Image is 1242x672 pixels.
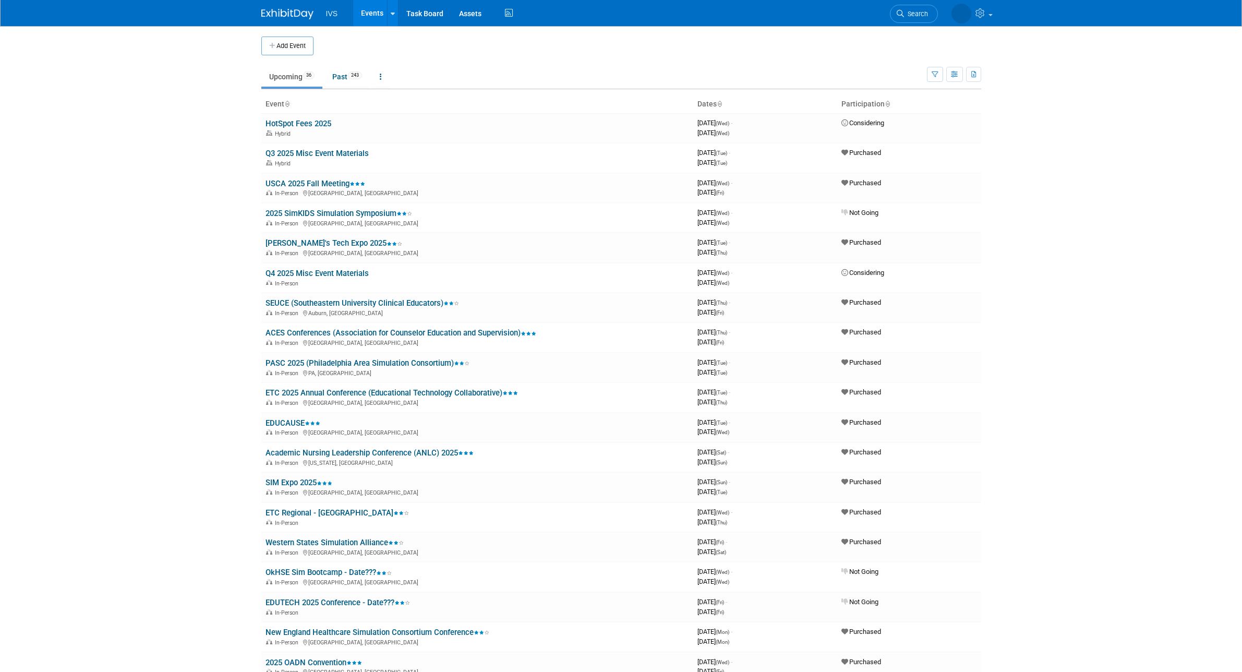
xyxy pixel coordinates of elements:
a: EDUTECH 2025 Conference - Date??? [266,598,410,607]
span: - [729,298,730,306]
div: [GEOGRAPHIC_DATA], [GEOGRAPHIC_DATA] [266,488,689,496]
span: In-Person [275,429,302,436]
span: (Fri) [716,609,724,615]
span: Purchased [841,298,881,306]
a: Upcoming36 [261,67,322,87]
span: [DATE] [697,608,724,616]
img: In-Person Event [266,489,272,495]
img: ExhibitDay [261,9,313,19]
a: Sort by Start Date [717,100,722,108]
span: [DATE] [697,269,732,277]
img: In-Person Event [266,370,272,375]
a: EDUCAUSE [266,418,320,428]
a: Western States Simulation Alliance [266,538,404,547]
span: [DATE] [697,478,730,486]
img: In-Person Event [266,280,272,285]
div: [GEOGRAPHIC_DATA], [GEOGRAPHIC_DATA] [266,548,689,556]
span: In-Person [275,340,302,346]
span: [DATE] [697,418,730,426]
span: In-Person [275,520,302,526]
span: (Tue) [716,390,727,395]
span: [DATE] [697,179,732,187]
span: In-Person [275,489,302,496]
span: (Thu) [716,330,727,335]
span: (Thu) [716,520,727,525]
span: Hybrid [275,130,294,137]
div: [GEOGRAPHIC_DATA], [GEOGRAPHIC_DATA] [266,428,689,436]
span: - [729,328,730,336]
span: [DATE] [697,628,732,635]
span: Purchased [841,179,881,187]
span: Purchased [841,538,881,546]
span: [DATE] [697,298,730,306]
a: Sort by Participation Type [885,100,890,108]
span: [DATE] [697,248,727,256]
div: [GEOGRAPHIC_DATA], [GEOGRAPHIC_DATA] [266,398,689,406]
span: (Fri) [716,340,724,345]
span: Purchased [841,358,881,366]
span: [DATE] [697,638,729,645]
span: (Wed) [716,579,729,585]
span: Purchased [841,328,881,336]
a: Academic Nursing Leadership Conference (ANLC) 2025 [266,448,474,458]
span: (Fri) [716,599,724,605]
span: (Thu) [716,250,727,256]
span: [DATE] [697,658,732,666]
span: In-Person [275,579,302,586]
span: In-Person [275,460,302,466]
span: - [731,119,732,127]
span: [DATE] [697,458,727,466]
span: - [729,388,730,396]
span: [DATE] [697,398,727,406]
span: Purchased [841,658,881,666]
span: (Wed) [716,280,729,286]
div: [GEOGRAPHIC_DATA], [GEOGRAPHIC_DATA] [266,248,689,257]
img: Hybrid Event [266,160,272,165]
span: Purchased [841,388,881,396]
img: In-Person Event [266,639,272,644]
span: Search [904,10,928,18]
span: (Thu) [716,400,727,405]
span: (Thu) [716,300,727,306]
span: [DATE] [697,368,727,376]
span: - [731,628,732,635]
span: 243 [348,71,362,79]
span: - [729,149,730,157]
span: (Wed) [716,181,729,186]
span: [DATE] [697,598,727,606]
span: - [731,508,732,516]
div: Auburn, [GEOGRAPHIC_DATA] [266,308,689,317]
th: Dates [693,95,837,113]
span: - [731,568,732,575]
img: In-Person Event [266,520,272,525]
span: (Tue) [716,489,727,495]
span: 36 [303,71,315,79]
span: (Tue) [716,150,727,156]
img: In-Person Event [266,460,272,465]
a: New England Healthcare Simulation Consortium Conference [266,628,489,637]
a: SIM Expo 2025 [266,478,332,487]
img: In-Person Event [266,190,272,195]
span: [DATE] [697,119,732,127]
span: (Wed) [716,659,729,665]
span: - [731,269,732,277]
img: In-Person Event [266,429,272,435]
span: [DATE] [697,209,732,217]
th: Event [261,95,693,113]
a: ETC 2025 Annual Conference (Educational Technology Collaborative) [266,388,518,398]
span: [DATE] [697,188,724,196]
span: In-Person [275,549,302,556]
span: (Wed) [716,429,729,435]
div: [GEOGRAPHIC_DATA], [GEOGRAPHIC_DATA] [266,188,689,197]
div: [GEOGRAPHIC_DATA], [GEOGRAPHIC_DATA] [266,338,689,346]
div: [GEOGRAPHIC_DATA], [GEOGRAPHIC_DATA] [266,638,689,646]
span: [DATE] [697,518,727,526]
span: (Wed) [716,569,729,575]
span: Considering [841,269,884,277]
a: Past243 [324,67,370,87]
span: (Mon) [716,629,729,635]
span: [DATE] [697,548,726,556]
span: (Tue) [716,360,727,366]
img: In-Person Event [266,340,272,345]
a: OkHSE Sim Bootcamp - Date??? [266,568,392,577]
